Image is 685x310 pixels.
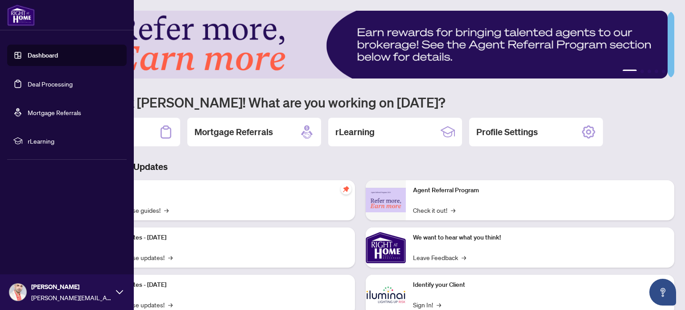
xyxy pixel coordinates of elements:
h2: Profile Settings [476,126,538,138]
p: Identify your Client [413,280,667,290]
button: 3 [648,70,651,73]
span: → [168,252,173,262]
span: → [451,205,455,215]
h2: Mortgage Referrals [194,126,273,138]
h2: rLearning [335,126,375,138]
span: [PERSON_NAME][EMAIL_ADDRESS][DOMAIN_NAME] [31,293,111,302]
h3: Brokerage & Industry Updates [46,161,674,173]
p: Platform Updates - [DATE] [94,233,348,243]
span: → [462,252,466,262]
a: Sign In!→ [413,300,441,310]
a: Deal Processing [28,80,73,88]
a: Dashboard [28,51,58,59]
span: rLearning [28,136,120,146]
h1: Welcome back [PERSON_NAME]! What are you working on [DATE]? [46,94,674,111]
p: Platform Updates - [DATE] [94,280,348,290]
a: Check it out!→ [413,205,455,215]
img: We want to hear what you think! [366,227,406,268]
p: Self-Help [94,186,348,195]
span: → [164,205,169,215]
p: Agent Referral Program [413,186,667,195]
a: Leave Feedback→ [413,252,466,262]
a: Mortgage Referrals [28,108,81,116]
img: Slide 0 [46,11,668,79]
button: 2 [640,70,644,73]
span: pushpin [341,184,351,194]
button: Open asap [649,279,676,306]
button: 4 [655,70,658,73]
p: We want to hear what you think! [413,233,667,243]
span: → [437,300,441,310]
img: logo [7,4,35,26]
img: Agent Referral Program [366,188,406,212]
img: Profile Icon [9,284,26,301]
button: 5 [662,70,665,73]
button: 1 [623,70,637,73]
span: [PERSON_NAME] [31,282,111,292]
span: → [168,300,173,310]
